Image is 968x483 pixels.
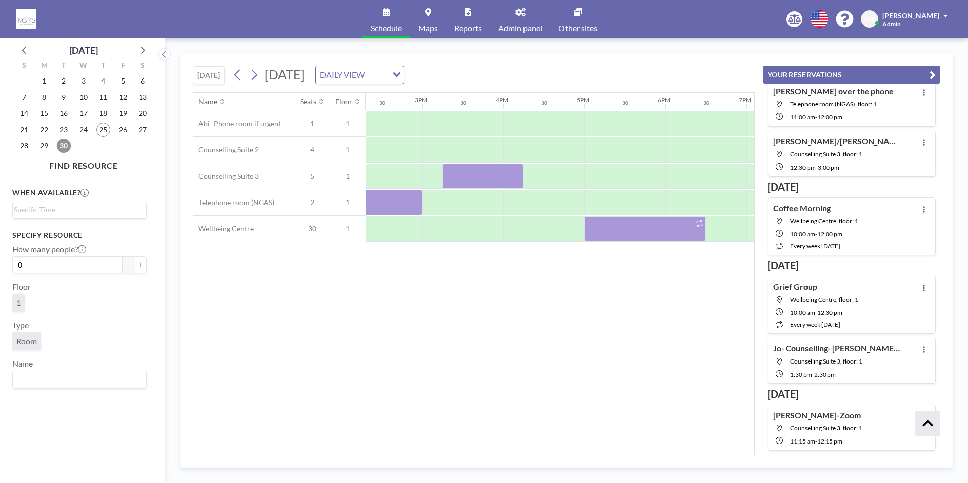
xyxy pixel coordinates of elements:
span: 11:15 AM [790,437,815,445]
label: How many people? [12,244,86,254]
span: Sunday, September 14, 2025 [17,106,31,120]
span: Reports [454,24,482,32]
span: Friday, September 5, 2025 [116,74,130,88]
label: Type [12,320,29,330]
span: Counselling Suite 3, floor: 1 [790,150,862,158]
span: Room [16,336,37,346]
span: 1 [330,224,366,233]
span: 12:30 PM [790,164,816,171]
span: 30 [295,224,330,233]
span: Friday, September 12, 2025 [116,90,130,104]
div: 6PM [658,96,670,104]
h4: [PERSON_NAME] over the phone [773,86,894,96]
span: Tuesday, September 23, 2025 [57,123,71,137]
div: F [113,60,133,73]
h4: Coffee Morning [773,203,831,213]
div: Name [198,97,217,106]
div: M [34,60,54,73]
span: 12:30 PM [817,309,842,316]
span: 12:00 PM [817,113,842,121]
input: Search for option [14,373,141,386]
span: Counselling Suite 3 [193,172,259,181]
span: [PERSON_NAME] [882,11,939,20]
span: Friday, September 26, 2025 [116,123,130,137]
span: Saturday, September 27, 2025 [136,123,150,137]
h3: [DATE] [768,259,936,272]
span: Wellbeing Centre, floor: 1 [790,217,858,225]
h4: FIND RESOURCE [12,156,155,171]
div: S [15,60,34,73]
span: Wednesday, September 17, 2025 [76,106,91,120]
span: [DATE] [265,67,305,82]
span: 10:00 AM [790,309,815,316]
span: every week [DATE] [790,242,840,250]
span: DAILY VIEW [318,68,367,82]
span: - [812,371,814,378]
span: Monday, September 1, 2025 [37,74,51,88]
button: YOUR RESERVATIONS [763,66,940,84]
span: 1 [295,119,330,128]
label: Floor [12,281,31,292]
h4: [PERSON_NAME]/[PERSON_NAME]- 2 f2f [773,136,900,146]
span: 2:30 PM [814,371,836,378]
span: 12:00 PM [817,230,842,238]
span: Telephone room (NGAS) [193,198,274,207]
span: 2 [295,198,330,207]
div: W [74,60,94,73]
span: - [815,309,817,316]
span: Tuesday, September 9, 2025 [57,90,71,104]
span: 5 [295,172,330,181]
span: Admin panel [498,24,542,32]
input: Search for option [14,204,141,215]
span: Wellbeing Centre [193,224,254,233]
span: - [815,113,817,121]
div: 30 [379,100,385,106]
div: S [133,60,152,73]
span: Counselling Suite 3, floor: 1 [790,357,862,365]
span: Maps [418,24,438,32]
span: - [815,437,817,445]
h4: Jo- Counselling- [PERSON_NAME]- F2F [773,343,900,353]
span: Tuesday, September 30, 2025 [57,139,71,153]
span: Thursday, September 11, 2025 [96,90,110,104]
div: Seats [300,97,316,106]
span: Abi- Phone room if urgent [193,119,281,128]
span: Monday, September 8, 2025 [37,90,51,104]
span: Admin [882,20,901,28]
div: 30 [541,100,547,106]
span: Saturday, September 20, 2025 [136,106,150,120]
span: 12:15 PM [817,437,842,445]
div: T [93,60,113,73]
span: 3:00 PM [818,164,839,171]
div: 4PM [496,96,508,104]
div: Search for option [13,202,146,217]
span: Monday, September 15, 2025 [37,106,51,120]
span: Sunday, September 28, 2025 [17,139,31,153]
div: 7PM [739,96,751,104]
span: every week [DATE] [790,320,840,328]
span: 1:30 PM [790,371,812,378]
span: Monday, September 29, 2025 [37,139,51,153]
span: Thursday, September 4, 2025 [96,74,110,88]
span: 1 [330,145,366,154]
span: Thursday, September 25, 2025 [96,123,110,137]
div: Floor [335,97,352,106]
input: Search for option [368,68,387,82]
div: 3PM [415,96,427,104]
span: Schedule [371,24,402,32]
span: Telephone room (NGAS), floor: 1 [790,100,877,108]
span: Counselling Suite 3, floor: 1 [790,424,862,432]
span: Wellbeing Centre, floor: 1 [790,296,858,303]
span: Saturday, September 6, 2025 [136,74,150,88]
span: Wednesday, September 3, 2025 [76,74,91,88]
button: - [123,256,135,273]
span: 10:00 AM [790,230,815,238]
span: AW [864,15,876,24]
span: Saturday, September 13, 2025 [136,90,150,104]
div: [DATE] [69,43,98,57]
h3: Specify resource [12,231,147,240]
button: [DATE] [193,66,225,84]
span: 1 [330,172,366,181]
span: Counselling Suite 2 [193,145,259,154]
img: organization-logo [16,9,36,29]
